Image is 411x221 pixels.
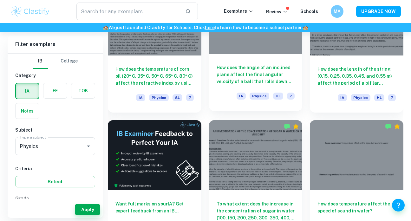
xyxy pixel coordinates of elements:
[356,6,401,17] button: UPGRADE NOW
[16,83,39,99] button: IA
[15,195,95,202] h6: Grade
[1,24,410,31] h6: We just launched Clastify for Schools. Click to learn how to become a school partner.
[84,142,93,151] button: Open
[61,54,78,69] button: College
[8,36,103,53] h6: Filter exemplars
[284,123,290,130] img: Marked
[385,123,391,130] img: Marked
[115,66,194,87] h6: How does the temperature of corn oil (20º C, 35º C, 50º C, 65º C, 80º C) affect the refractive in...
[173,94,182,101] span: SL
[394,123,400,130] div: Premium
[115,200,194,214] h6: Want full marks on your IA ? Get expert feedback from an IB examiner!
[334,8,341,15] h6: MA
[75,204,100,215] button: Apply
[10,5,50,18] img: Clastify logo
[108,120,201,190] img: Thumbnail
[217,64,295,85] h6: How does the angle of an inclined plane affect the final angular velocity of a ball that rolls do...
[374,94,384,101] span: HL
[287,93,295,100] span: 7
[293,123,299,130] div: Premium
[224,8,253,15] p: Exemplars
[15,127,95,133] h6: Subject
[20,134,46,140] label: Type a subject
[71,83,95,98] button: TOK
[103,25,108,30] span: 🏫
[43,83,67,98] button: EE
[266,8,288,15] p: Review
[149,94,169,101] span: Physics
[33,54,78,69] div: Filter type choice
[15,176,95,187] button: Select
[250,93,269,100] span: Physics
[33,54,48,69] button: IB
[303,25,308,30] span: 🏫
[237,93,246,100] span: IA
[273,93,283,100] span: HL
[15,165,95,172] h6: Criteria
[388,94,396,101] span: 7
[15,72,95,79] h6: Category
[186,94,194,101] span: 7
[351,94,370,101] span: Physics
[136,94,145,101] span: IA
[392,199,405,211] button: Help and Feedback
[76,3,180,20] input: Search for any exemplars...
[338,94,347,101] span: IA
[300,9,318,14] a: Schools
[317,66,396,87] h6: How does the length of the string (0.15, 0.25, 0.35, 0.45, and 0.55 m) affect the period of a bif...
[205,25,215,30] a: here
[16,103,39,119] button: Notes
[331,5,343,18] button: MA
